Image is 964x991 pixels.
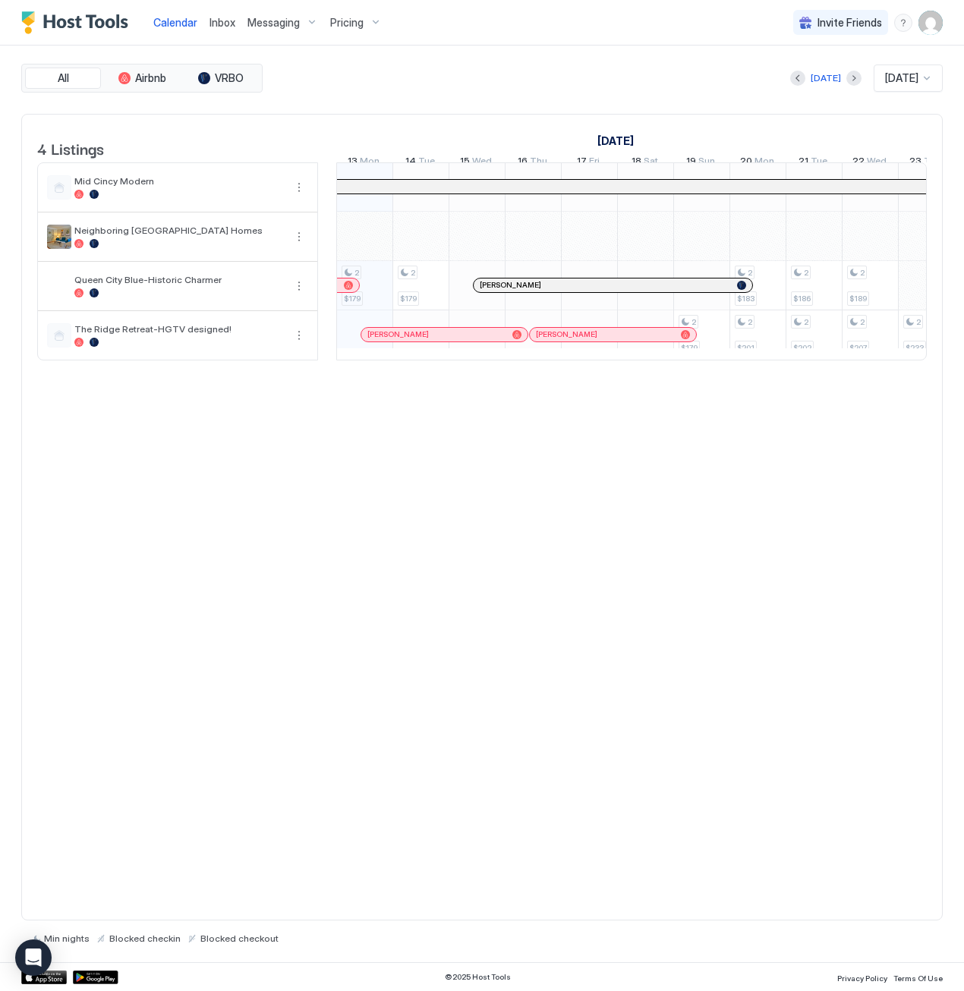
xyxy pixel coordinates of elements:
span: 2 [748,268,752,278]
span: Mon [360,155,380,171]
div: tab-group [21,64,263,93]
span: Invite Friends [818,16,882,30]
span: 21 [799,155,808,171]
span: [DATE] [885,71,918,85]
button: Airbnb [104,68,180,89]
span: Blocked checkout [200,933,279,944]
span: [PERSON_NAME] [536,329,597,339]
span: © 2025 Host Tools [445,972,511,982]
div: User profile [918,11,943,35]
span: [PERSON_NAME] [480,280,541,290]
button: More options [290,277,308,295]
div: menu [290,228,308,246]
span: Messaging [247,16,300,30]
button: More options [290,178,308,197]
span: $202 [793,343,811,353]
span: 14 [405,155,416,171]
div: menu [894,14,912,32]
span: $186 [793,294,811,304]
a: October 18, 2025 [628,152,662,174]
a: October 17, 2025 [573,152,603,174]
div: listing image [47,274,71,298]
span: 2 [691,317,696,327]
span: Sun [698,155,715,171]
a: October 16, 2025 [514,152,551,174]
span: 2 [411,268,415,278]
a: October 22, 2025 [849,152,890,174]
span: 2 [804,268,808,278]
div: Google Play Store [73,971,118,984]
span: 13 [348,155,358,171]
button: Previous month [790,71,805,86]
span: Fri [589,155,600,171]
span: Min nights [44,933,90,944]
span: 17 [577,155,587,171]
span: 2 [748,317,752,327]
a: October 23, 2025 [906,152,945,174]
a: October 15, 2025 [456,152,496,174]
a: October 1, 2025 [594,130,638,152]
button: More options [290,228,308,246]
span: Wed [867,155,887,171]
span: Terms Of Use [893,974,943,983]
a: Terms Of Use [893,969,943,985]
a: October 13, 2025 [344,152,383,174]
a: App Store [21,971,67,984]
span: 23 [909,155,921,171]
span: Blocked checkin [109,933,181,944]
span: Tue [811,155,827,171]
div: menu [290,326,308,344]
span: [PERSON_NAME] [367,329,429,339]
span: 20 [740,155,752,171]
a: Calendar [153,14,197,30]
span: Neighboring [GEOGRAPHIC_DATA] Homes [74,225,284,236]
button: [DATE] [808,69,843,87]
span: $233 [906,343,924,353]
div: Open Intercom Messenger [15,939,52,976]
span: Wed [472,155,492,171]
span: $189 [849,294,867,304]
span: $201 [737,343,755,353]
button: VRBO [183,68,259,89]
span: $179 [400,294,417,304]
span: 16 [518,155,528,171]
span: Mid Cincy Modern [74,175,284,187]
div: menu [290,178,308,197]
span: Thu [924,155,941,171]
span: Pricing [330,16,364,30]
a: Privacy Policy [837,969,887,985]
span: 2 [804,317,808,327]
span: VRBO [215,71,244,85]
span: 15 [460,155,470,171]
span: 2 [916,317,921,327]
span: 2 [354,268,359,278]
a: Host Tools Logo [21,11,135,34]
span: Calendar [153,16,197,29]
a: October 21, 2025 [795,152,831,174]
span: All [58,71,69,85]
span: $183 [737,294,755,304]
span: Thu [530,155,547,171]
span: 4 Listings [37,137,104,159]
span: Airbnb [135,71,166,85]
span: Sat [644,155,658,171]
span: 19 [686,155,696,171]
span: Queen City Blue-Historic Charmer [74,274,284,285]
div: menu [290,277,308,295]
button: All [25,68,101,89]
div: listing image [47,225,71,249]
span: 2 [860,317,865,327]
button: Next month [846,71,862,86]
a: October 14, 2025 [402,152,439,174]
span: $207 [849,343,867,353]
a: October 19, 2025 [682,152,719,174]
span: $179 [681,343,698,353]
span: Inbox [209,16,235,29]
button: More options [290,326,308,344]
a: Inbox [209,14,235,30]
span: 18 [632,155,641,171]
span: 2 [860,268,865,278]
span: 22 [852,155,865,171]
